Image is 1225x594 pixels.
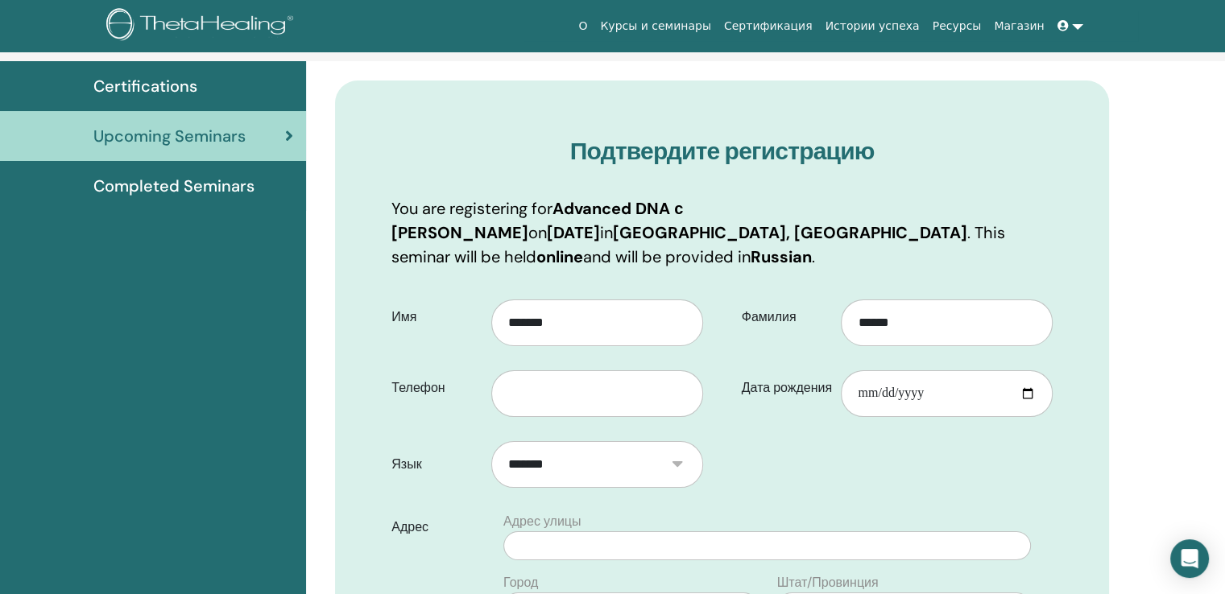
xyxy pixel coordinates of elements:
label: Имя [379,302,491,332]
label: Адрес улицы [503,512,581,531]
a: Ресурсы [926,11,988,41]
a: Истории успеха [819,11,926,41]
label: Город [503,573,538,592]
p: You are registering for on in . This seminar will be held and will be provided in . [391,196,1053,269]
div: Open Intercom Messenger [1170,539,1209,578]
b: [GEOGRAPHIC_DATA], [GEOGRAPHIC_DATA] [613,222,967,243]
b: online [536,246,583,267]
b: [DATE] [547,222,600,243]
span: Upcoming Seminars [93,124,246,148]
span: Completed Seminars [93,174,255,198]
label: Язык [379,449,491,480]
img: logo.png [106,8,299,44]
label: Адрес [379,512,494,542]
h3: Подтвердите регистрацию [391,137,1053,166]
label: Фамилия [730,302,842,332]
span: Certifications [93,74,197,98]
a: Курсы и семинары [594,11,718,41]
label: Дата рождения [730,373,842,403]
a: Сертификация [718,11,819,41]
label: Телефон [379,373,491,403]
a: О [572,11,594,41]
b: Russian [751,246,812,267]
label: Штат/Провинция [777,573,879,592]
a: Магазин [987,11,1050,41]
